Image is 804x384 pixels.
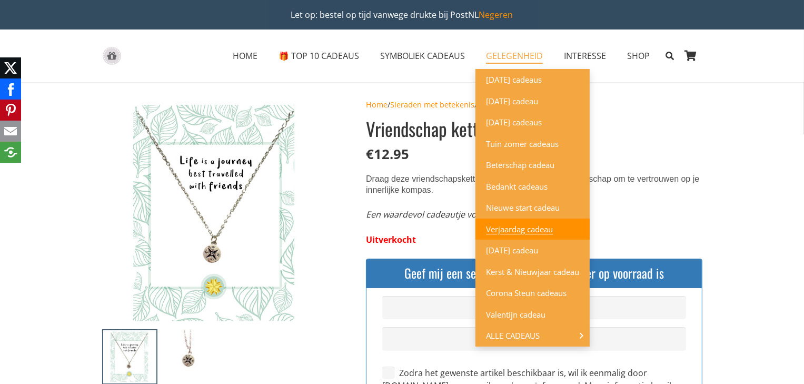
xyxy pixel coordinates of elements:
a: [DATE] cadeauVaderdag cadeau Menu [475,91,590,112]
a: Corona Steun cadeausCorona Steun cadeaus Menu [475,282,590,304]
a: Tuin zomer cadeausTuin zomer cadeaus Menu [475,133,590,155]
span: [DATE] cadeau [486,245,538,255]
a: Beterschap cadeauBeterschap cadeau Menu [475,154,590,176]
p: Uitverkocht [366,233,702,246]
span: Tuin zomer cadeaus [486,139,559,149]
span: ALLE CADEAUS [486,330,555,341]
a: [DATE] cadeausPasen cadeaus Menu [475,112,590,133]
input: Your Name [382,296,686,320]
bdi: 12.95 [366,145,409,163]
span: GELEGENHEID [486,50,543,62]
h4: Geef mij een seintje als het product weer op voorraad is [374,264,693,282]
span: Valentijn cadeau [486,309,545,320]
a: ALLE CADEAUSALLE CADEAUS Menu [475,325,590,347]
span: INTERESSE [564,50,606,62]
span: HOME [233,50,257,62]
span: [DATE] cadeaus [486,74,542,85]
a: gift-box-icon-grey-inspirerendwinkelen [102,47,122,65]
a: Kerst & Nieuwjaar cadeauKerst & Nieuwjaar cadeau Menu [475,261,590,283]
span: Kerst & Nieuwjaar cadeau [486,267,579,277]
a: Negeren [479,9,513,21]
a: GELEGENHEIDGELEGENHEID Menu [475,43,553,69]
span: € [366,145,374,163]
h1: Vriendschap ketting [366,116,702,142]
a: Valentijn cadeauValentijn cadeau Menu [475,304,590,326]
a: Home [366,100,388,110]
a: Verjaardag cadeauVerjaardag cadeau Menu [475,219,590,240]
a: Sieraden met betekenis [390,100,474,110]
span: Nieuwe start cadeau [486,202,560,213]
a: SYMBOLIEK CADEAUSSYMBOLIEK CADEAUS Menu [370,43,475,69]
a: Nieuwe start cadeauNieuwe start cadeau Menu [475,197,590,219]
a: HOMEHOME Menu [222,43,268,69]
input: Jouw e-mailadres [382,327,686,351]
a: Zoeken [660,43,679,69]
a: 🎁 TOP 10 CADEAUS🎁 TOP 10 CADEAUS Menu [268,43,370,69]
span: Draag deze vriendschapsketting voor bescherming & vriendschap om te vertrouwen op je innerlijke k... [366,174,699,194]
span: Verjaardag cadeau [486,224,553,234]
nav: Breadcrumb [366,99,702,111]
a: Bedankt cadeausBedankt cadeaus Menu [475,176,590,198]
span: Bedankt cadeaus [486,181,548,192]
a: [DATE] cadeauSinterklaas cadeau Menu [475,240,590,261]
span: 🎁 TOP 10 CADEAUS [279,50,359,62]
span: ALLE CADEAUS Menu [574,325,590,347]
span: [DATE] cadeau [486,96,538,106]
a: INTERESSEINTERESSE Menu [553,43,617,69]
span: SYMBOLIEK CADEAUS [380,50,465,62]
span: Beterschap cadeau [486,160,554,170]
input: Zodra het gewenste artikel beschikbaar is, wil ik eenmalig door [DOMAIN_NAME] per e-mail worden g... [382,367,395,379]
a: [DATE] cadeausMoederdag cadeaus Menu [475,69,590,91]
span: SHOP [627,50,650,62]
em: Een waardevol cadeautje voor jezelf of een ander! [366,209,563,220]
a: SHOPSHOP Menu [617,43,660,69]
span: [DATE] cadeaus [486,117,542,127]
a: Winkelwagen [679,29,702,82]
span: Corona Steun cadeaus [486,288,567,298]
